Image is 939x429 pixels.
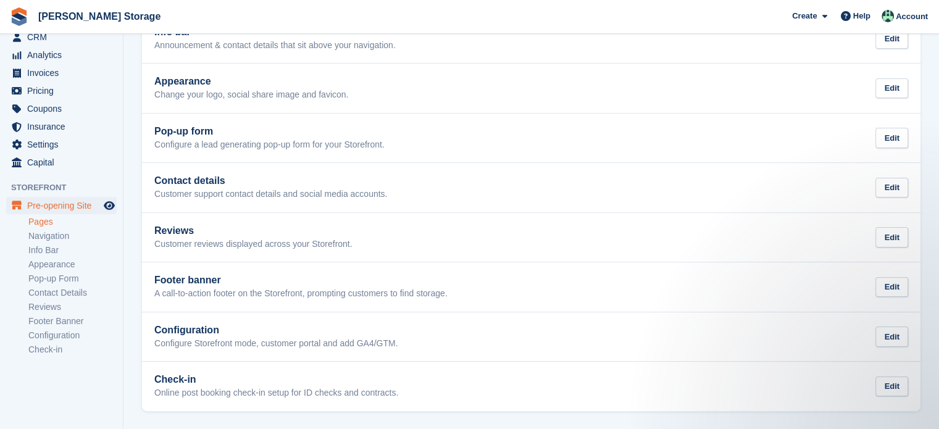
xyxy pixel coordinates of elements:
a: menu [6,136,117,153]
a: menu [6,100,117,117]
span: Invoices [27,64,101,81]
p: Configure Storefront mode, customer portal and add GA4/GTM. [154,338,398,349]
span: Pre-opening Site [27,197,101,214]
span: Analytics [27,46,101,64]
a: Reviews [28,301,117,313]
a: menu [6,46,117,64]
div: Edit [875,227,908,248]
p: Change your logo, social share image and favicon. [154,90,348,101]
a: Contact Details [28,287,117,299]
p: Online post booking check-in setup for ID checks and contracts. [154,388,398,399]
a: menu [6,64,117,81]
div: Edit [875,377,908,397]
h2: Appearance [154,76,348,87]
span: Capital [27,154,101,171]
a: Footer Banner [28,315,117,327]
p: Announcement & contact details that sit above your navigation. [154,40,396,51]
h2: Reviews [154,225,353,236]
a: Contact details Customer support contact details and social media accounts. Edit [142,163,920,212]
span: Settings [27,136,101,153]
span: Coupons [27,100,101,117]
div: Edit [875,128,908,148]
h2: Configuration [154,325,398,336]
a: Check-in Online post booking check-in setup for ID checks and contracts. Edit [142,362,920,411]
span: Pricing [27,82,101,99]
h2: Check-in [154,374,398,385]
p: A call-to-action footer on the Storefront, prompting customers to find storage. [154,288,448,299]
a: Check-in [28,344,117,356]
a: Pop-up form Configure a lead generating pop-up form for your Storefront. Edit [142,114,920,163]
a: Pages [28,216,117,228]
a: menu [6,82,117,99]
a: menu [6,154,117,171]
div: Edit [875,277,908,298]
a: Configuration Configure Storefront mode, customer portal and add GA4/GTM. Edit [142,312,920,362]
a: Appearance [28,259,117,270]
span: CRM [27,28,101,46]
a: Configuration [28,330,117,341]
span: Create [792,10,817,22]
a: Info bar Announcement & contact details that sit above your navigation. Edit [142,14,920,64]
span: Storefront [11,181,123,194]
img: stora-icon-8386f47178a22dfd0bd8f6a31ec36ba5ce8667c1dd55bd0f319d3a0aa187defe.svg [10,7,28,26]
p: Customer reviews displayed across your Storefront. [154,239,353,250]
a: Navigation [28,230,117,242]
a: [PERSON_NAME] Storage [33,6,165,27]
span: Help [853,10,870,22]
h2: Footer banner [154,275,448,286]
div: Edit [875,178,908,198]
a: Preview store [102,198,117,213]
a: menu [6,28,117,46]
div: Edit [875,327,908,347]
h2: Pop-up form [154,126,385,137]
span: Account [896,10,928,23]
div: Edit [875,28,908,49]
a: Info Bar [28,244,117,256]
p: Configure a lead generating pop-up form for your Storefront. [154,140,385,151]
a: menu [6,197,117,214]
a: Pop-up Form [28,273,117,285]
img: Nicholas Pain [882,10,894,22]
a: Reviews Customer reviews displayed across your Storefront. Edit [142,213,920,262]
span: Insurance [27,118,101,135]
div: Edit [875,78,908,99]
a: menu [6,118,117,135]
a: Appearance Change your logo, social share image and favicon. Edit [142,64,920,113]
h2: Contact details [154,175,387,186]
p: Customer support contact details and social media accounts. [154,189,387,200]
a: Footer banner A call-to-action footer on the Storefront, prompting customers to find storage. Edit [142,262,920,312]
